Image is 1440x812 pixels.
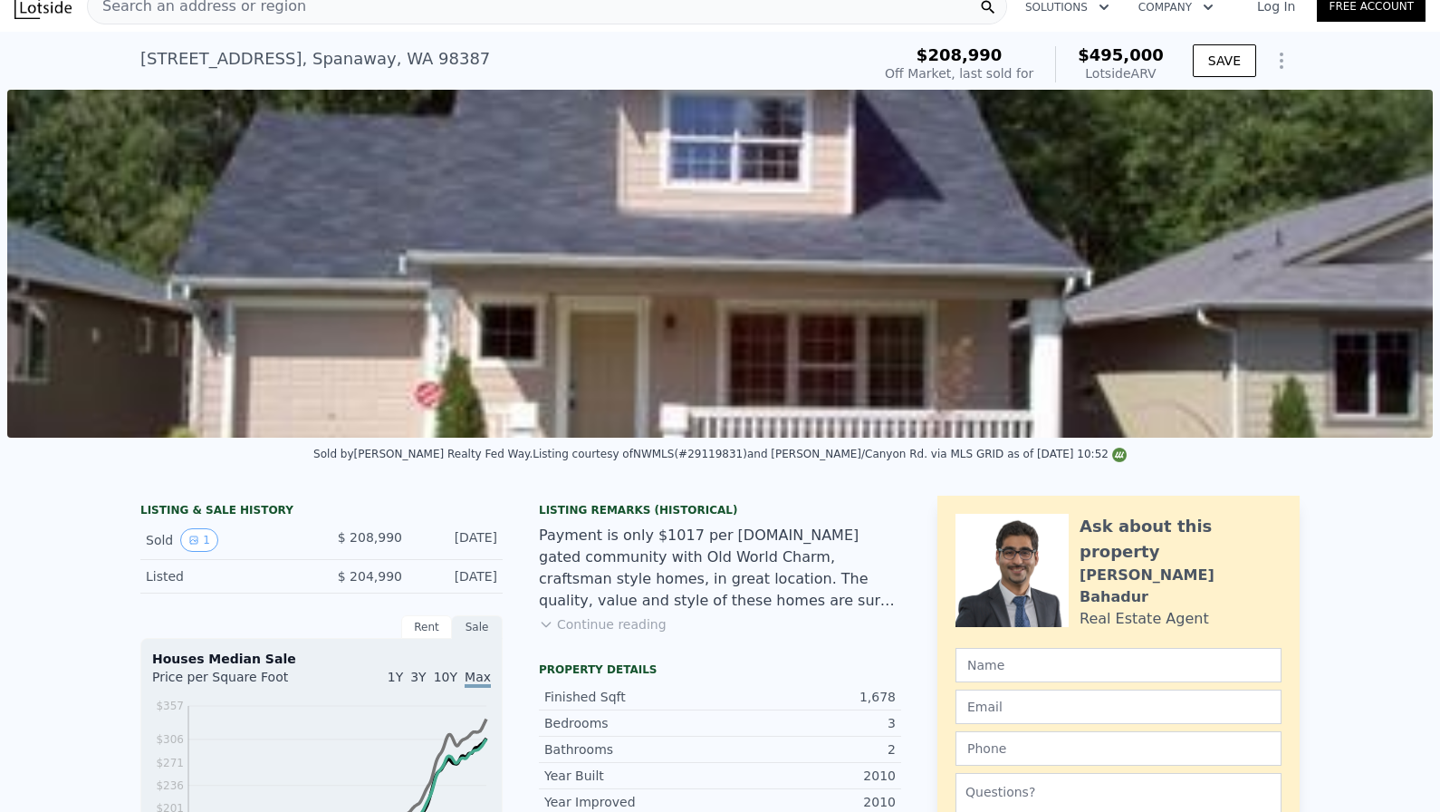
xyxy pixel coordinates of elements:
div: Bedrooms [544,714,720,732]
div: Listing Remarks (Historical) [539,503,901,517]
span: $ 208,990 [338,530,402,545]
span: 3Y [410,670,426,684]
tspan: $236 [156,779,184,792]
div: Property details [539,662,901,677]
input: Name [955,648,1282,682]
div: [STREET_ADDRESS] , Spanaway , WA 98387 [140,46,490,72]
div: Sale [452,615,503,639]
span: 10Y [434,670,457,684]
div: 3 [720,714,896,732]
div: Real Estate Agent [1080,608,1209,630]
div: [DATE] [417,528,497,552]
button: Show Options [1263,43,1300,79]
div: LISTING & SALE HISTORY [140,503,503,521]
div: Listing courtesy of NWMLS (#29119831) and [PERSON_NAME]/Canyon Rd. via MLS GRID as of [DATE] 10:52 [533,448,1127,460]
tspan: $357 [156,700,184,712]
tspan: $306 [156,733,184,746]
button: View historical data [180,528,218,552]
div: 2010 [720,793,896,811]
span: $ 204,990 [338,569,402,584]
div: Year Built [544,767,720,785]
div: Houses Median Sale [152,650,491,668]
button: SAVE [1193,44,1256,77]
div: Rent [401,615,452,639]
img: NWMLS Logo [1112,448,1127,462]
div: 1,678 [720,688,896,706]
div: Year Improved [544,793,720,811]
div: Off Market, last sold for [885,64,1033,82]
div: Listed [146,567,307,585]
div: 2010 [720,767,896,785]
input: Email [955,690,1282,724]
div: [DATE] [417,567,497,585]
div: Ask about this property [1080,514,1282,565]
div: Sold by [PERSON_NAME] Realty Fed Way . [313,448,533,460]
span: 1Y [388,670,403,684]
div: Bathrooms [544,740,720,759]
div: Price per Square Foot [152,668,322,697]
tspan: $271 [156,757,184,769]
div: Sold [146,528,307,552]
div: [PERSON_NAME] Bahadur [1080,565,1282,608]
div: Payment is only $1017 per [DOMAIN_NAME] gated community with Old World Charm, craftsman style hom... [539,525,901,612]
img: Sale: 124746075 Parcel: 100887792 [7,90,1433,438]
input: Phone [955,731,1282,766]
div: Lotside ARV [1078,64,1164,82]
button: Continue reading [539,615,667,633]
div: Finished Sqft [544,688,720,706]
span: $495,000 [1078,45,1164,64]
span: Max [465,670,491,688]
div: 2 [720,740,896,759]
span: $208,990 [917,45,1003,64]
